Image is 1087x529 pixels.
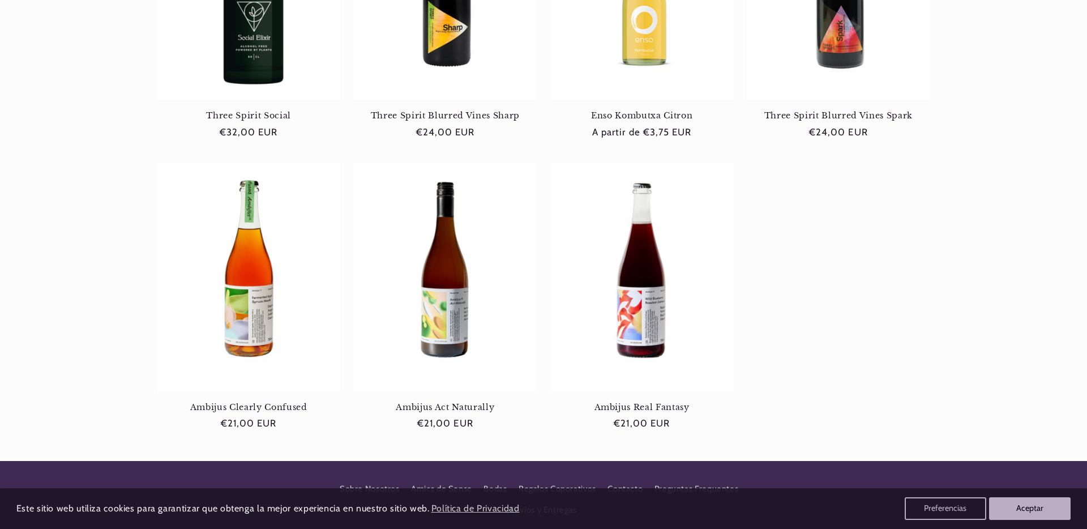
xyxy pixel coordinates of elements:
[550,402,733,412] a: Ambijus Real Fantasy
[340,482,400,500] a: Sobre Nosotros
[905,497,986,520] button: Preferencias
[550,110,733,121] a: Enso Kombutxa Citron
[411,479,472,500] a: Amics de Sense
[429,499,521,519] a: Política de Privacidad (opens in a new tab)
[354,110,537,121] a: Three Spirit Blurred Vines Sharp
[16,503,430,514] span: Este sitio web utiliza cookies para garantizar que obtenga la mejor experiencia en nuestro sitio ...
[157,110,340,121] a: Three Spirit Social
[483,479,507,500] a: Bodas
[607,479,643,500] a: Contacto
[354,402,537,412] a: Ambijus Act Naturally
[157,402,340,412] a: Ambijus Clearly Confused
[519,479,596,500] a: Regalos Coporativos
[989,497,1071,520] button: Aceptar
[654,479,739,500] a: Preguntas Frequentes
[747,110,930,121] a: Three Spirit Blurred Vines Spark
